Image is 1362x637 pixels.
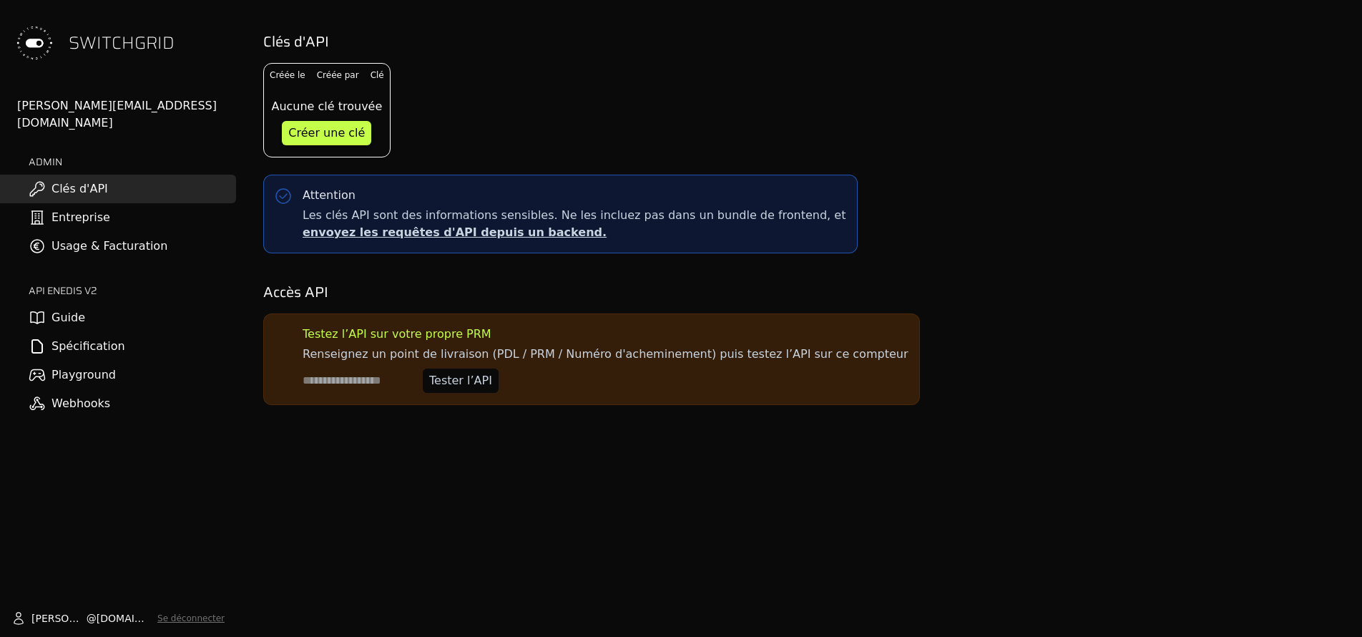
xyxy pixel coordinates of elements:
p: Renseignez un point de livraison (PDL / PRM / Numéro d'acheminement) puis testez l’API sur ce com... [303,346,908,363]
div: [PERSON_NAME][EMAIL_ADDRESS][DOMAIN_NAME] [17,97,236,132]
div: Créer une clé [288,125,365,142]
img: Switchgrid Logo [11,20,57,66]
span: Aucune clé trouvée [271,98,382,115]
div: Attention [303,187,356,204]
button: Se déconnecter [157,613,225,624]
button: Créer une clé [282,121,371,145]
p: envoyez les requêtes d'API depuis un backend. [303,224,846,241]
th: Créée par [311,64,365,87]
button: Tester l’API [423,369,499,393]
h2: Clés d'API [263,31,1342,52]
span: [PERSON_NAME] [31,611,87,626]
h2: API ENEDIS v2 [29,283,236,298]
th: Créée le [264,64,311,87]
span: @ [87,611,97,626]
h2: Accès API [263,282,1342,302]
h2: ADMIN [29,155,236,169]
span: Les clés API sont des informations sensibles. Ne les incluez pas dans un bundle de frontend, et [303,207,846,241]
span: [DOMAIN_NAME] [97,611,152,626]
th: Clé [365,64,390,87]
span: SWITCHGRID [69,31,175,54]
div: Tester l’API [429,372,492,389]
div: Testez l’API sur votre propre PRM [303,326,491,343]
